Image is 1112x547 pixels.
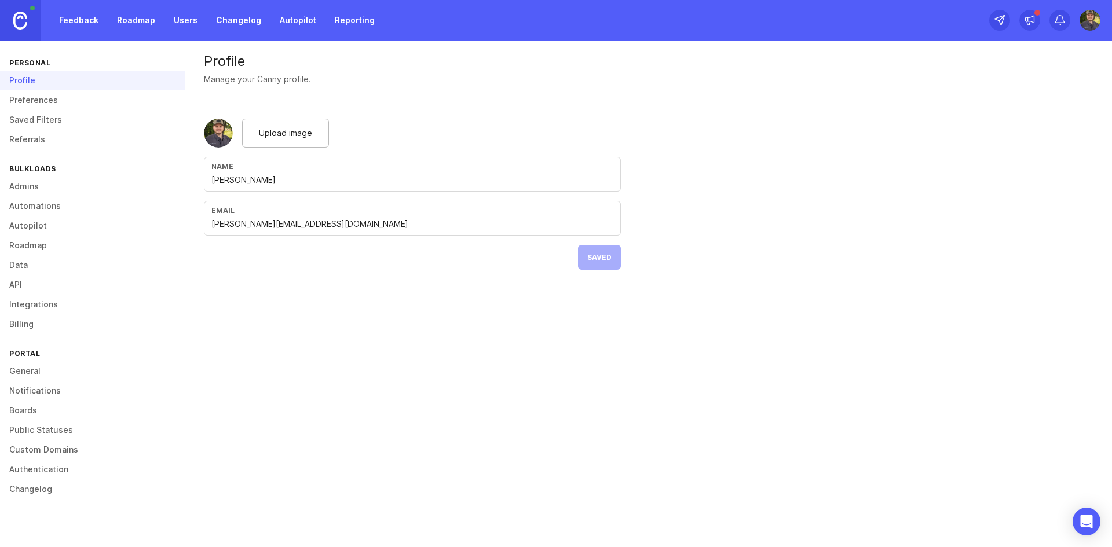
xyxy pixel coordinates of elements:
div: Email [211,206,613,215]
img: Tyler [204,119,233,148]
div: Manage your Canny profile. [204,73,311,86]
a: Reporting [328,10,382,31]
div: Profile [204,54,1093,68]
div: Name [211,162,613,171]
img: Tyler [1080,10,1100,31]
div: Open Intercom Messenger [1073,508,1100,535]
a: Changelog [209,10,268,31]
a: Feedback [52,10,105,31]
a: Roadmap [110,10,162,31]
img: Canny Home [13,12,27,30]
a: Users [167,10,204,31]
a: Autopilot [273,10,323,31]
span: Upload image [259,127,312,139]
